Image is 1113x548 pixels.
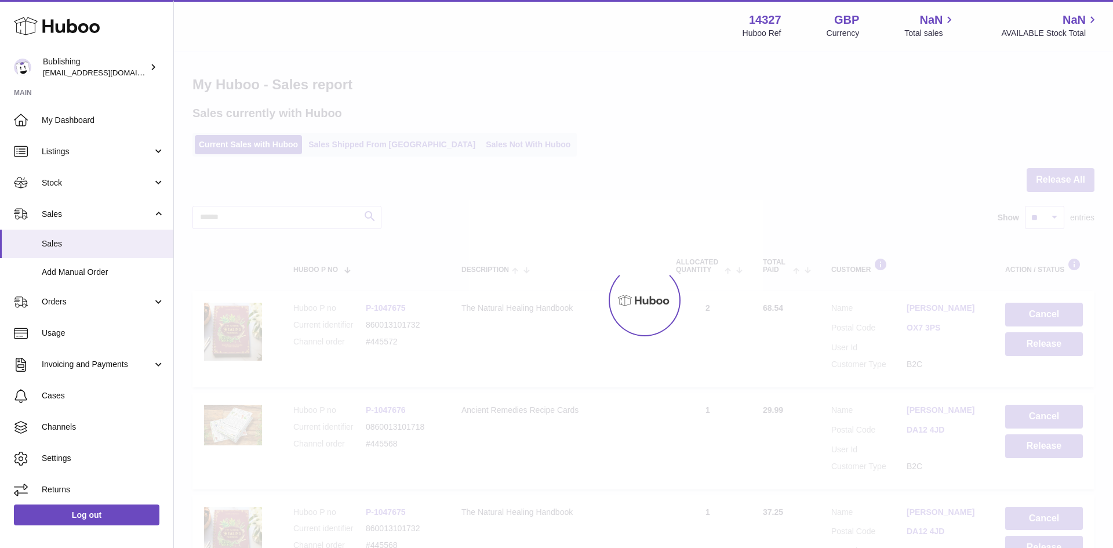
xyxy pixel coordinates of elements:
[919,12,943,28] span: NaN
[42,390,165,401] span: Cases
[1001,12,1099,39] a: NaN AVAILABLE Stock Total
[14,59,31,76] img: internalAdmin-14327@internal.huboo.com
[1063,12,1086,28] span: NaN
[42,267,165,278] span: Add Manual Order
[904,12,956,39] a: NaN Total sales
[743,28,781,39] div: Huboo Ref
[42,328,165,339] span: Usage
[42,359,152,370] span: Invoicing and Payments
[827,28,860,39] div: Currency
[42,422,165,433] span: Channels
[42,453,165,464] span: Settings
[834,12,859,28] strong: GBP
[42,209,152,220] span: Sales
[42,238,165,249] span: Sales
[749,12,781,28] strong: 14327
[42,177,152,188] span: Stock
[14,505,159,525] a: Log out
[43,68,170,77] span: [EMAIL_ADDRESS][DOMAIN_NAME]
[1001,28,1099,39] span: AVAILABLE Stock Total
[43,56,147,78] div: Bublishing
[42,484,165,495] span: Returns
[904,28,956,39] span: Total sales
[42,115,165,126] span: My Dashboard
[42,296,152,307] span: Orders
[42,146,152,157] span: Listings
